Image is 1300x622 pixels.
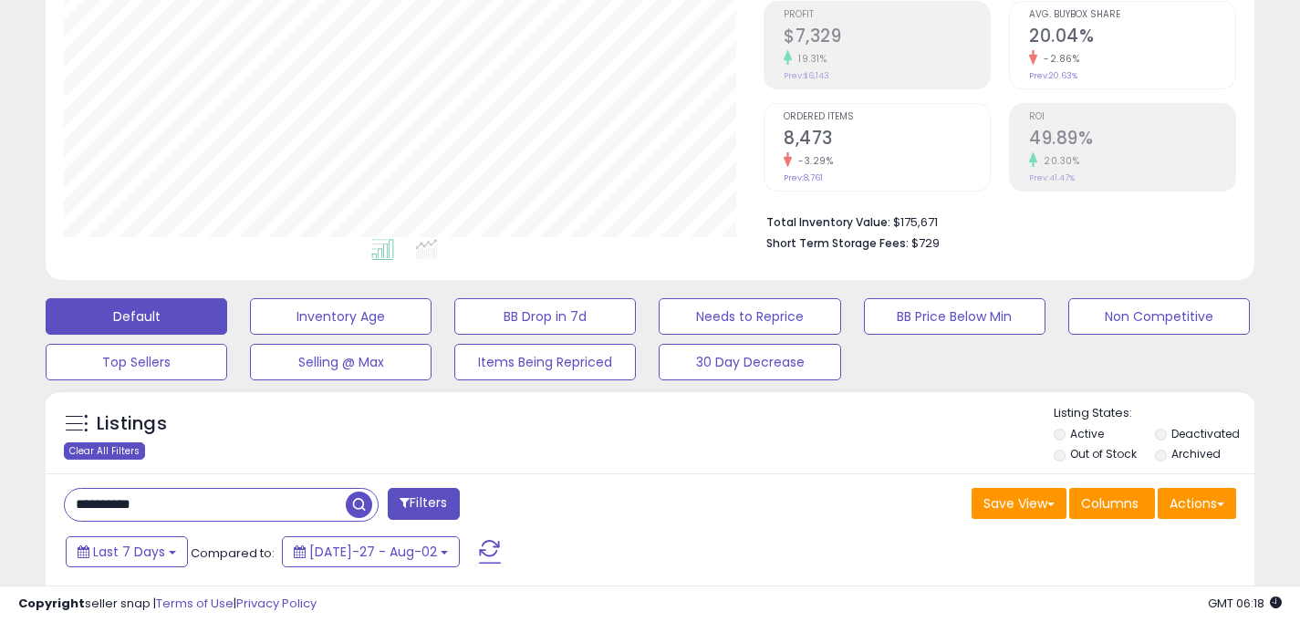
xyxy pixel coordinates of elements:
[792,154,833,168] small: -3.29%
[1054,405,1254,422] p: Listing States:
[659,344,840,380] button: 30 Day Decrease
[1029,10,1235,20] span: Avg. Buybox Share
[236,595,317,612] a: Privacy Policy
[1171,426,1240,441] label: Deactivated
[972,488,1066,519] button: Save View
[1068,298,1250,335] button: Non Competitive
[784,10,990,20] span: Profit
[1076,584,1236,601] div: Displaying 1 to 15 of 15 items
[1037,154,1079,168] small: 20.30%
[784,128,990,152] h2: 8,473
[784,70,829,81] small: Prev: $6,143
[1081,494,1139,513] span: Columns
[454,344,636,380] button: Items Being Repriced
[1029,70,1077,81] small: Prev: 20.63%
[64,442,145,460] div: Clear All Filters
[1208,595,1282,612] span: 2025-08-10 06:18 GMT
[659,298,840,335] button: Needs to Reprice
[766,214,890,230] b: Total Inventory Value:
[766,235,909,251] b: Short Term Storage Fees:
[156,595,234,612] a: Terms of Use
[1171,446,1221,461] label: Archived
[93,543,165,561] span: Last 7 Days
[1029,128,1235,152] h2: 49.89%
[18,596,317,613] div: seller snap | |
[1069,488,1155,519] button: Columns
[66,536,188,567] button: Last 7 Days
[784,26,990,50] h2: $7,329
[1029,172,1075,183] small: Prev: 41.47%
[46,298,227,335] button: Default
[97,411,167,437] h5: Listings
[784,172,823,183] small: Prev: 8,761
[18,595,85,612] strong: Copyright
[792,52,827,66] small: 19.31%
[766,210,1222,232] li: $175,671
[1029,26,1235,50] h2: 20.04%
[250,344,432,380] button: Selling @ Max
[454,298,636,335] button: BB Drop in 7d
[250,298,432,335] button: Inventory Age
[864,298,1045,335] button: BB Price Below Min
[1070,426,1104,441] label: Active
[1037,52,1079,66] small: -2.86%
[784,112,990,122] span: Ordered Items
[1158,488,1236,519] button: Actions
[911,234,940,252] span: $729
[46,344,227,380] button: Top Sellers
[309,543,437,561] span: [DATE]-27 - Aug-02
[282,536,460,567] button: [DATE]-27 - Aug-02
[388,488,459,520] button: Filters
[1070,446,1137,461] label: Out of Stock
[191,544,275,562] span: Compared to:
[1029,112,1235,122] span: ROI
